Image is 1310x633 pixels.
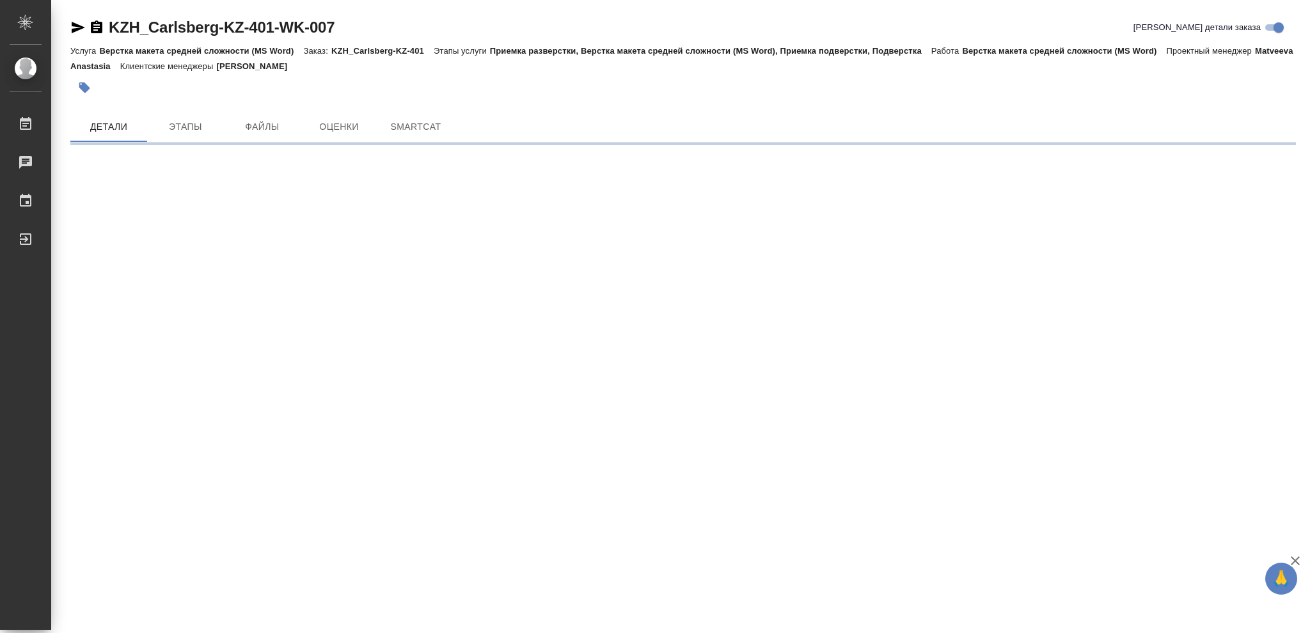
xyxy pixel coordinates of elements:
[490,46,931,56] p: Приемка разверстки, Верстка макета средней сложности (MS Word), Приемка подверстки, Подверстка
[70,74,99,102] button: Добавить тэг
[78,119,139,135] span: Детали
[70,46,1293,71] p: Matveeva Anastasia
[155,119,216,135] span: Этапы
[216,61,297,71] p: [PERSON_NAME]
[1133,21,1261,34] span: [PERSON_NAME] детали заказа
[99,46,303,56] p: Верстка макета средней сложности (MS Word)
[1166,46,1254,56] p: Проектный менеджер
[962,46,1166,56] p: Верстка макета средней сложности (MS Word)
[89,20,104,35] button: Скопировать ссылку
[385,119,446,135] span: SmartCat
[1265,563,1297,595] button: 🙏
[232,119,293,135] span: Файлы
[331,46,434,56] p: KZH_Carlsberg-KZ-401
[303,46,331,56] p: Заказ:
[70,20,86,35] button: Скопировать ссылку для ЯМессенджера
[109,19,335,36] a: KZH_Carlsberg-KZ-401-WK-007
[70,46,99,56] p: Услуга
[931,46,963,56] p: Работа
[434,46,490,56] p: Этапы услуги
[120,61,217,71] p: Клиентские менеджеры
[308,119,370,135] span: Оценки
[1270,565,1292,592] span: 🙏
